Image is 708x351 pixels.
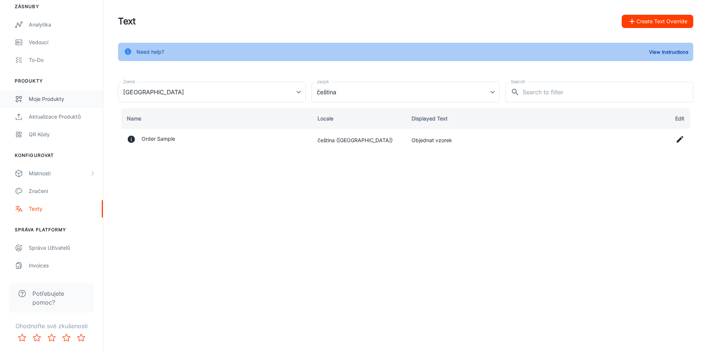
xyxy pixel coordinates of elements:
div: To-do [29,56,96,64]
div: Místnosti [29,169,90,178]
button: Create Text Override [622,15,693,28]
div: Moje produkty [29,95,96,103]
p: Order Sample [142,135,175,146]
div: Analytika [29,21,96,29]
svg: A button the user clicks that will redirect them to their shopping cart, preparing the user to or... [127,135,136,144]
div: čeština [312,82,499,102]
label: Search [511,78,525,85]
th: Name [118,108,312,129]
th: Displayed Text [406,108,599,129]
div: Aktualizace produktů [29,113,96,121]
input: Search to filter [523,82,693,102]
button: View Instructions [647,46,690,57]
td: Objednat vzorek [406,129,599,152]
div: Need help? [136,45,164,59]
label: Země [123,78,135,85]
div: QR kódy [29,130,96,138]
div: Vedoucí [29,38,96,46]
th: Locale [312,108,406,129]
div: [GEOGRAPHIC_DATA] [118,82,306,102]
label: Jazyk [317,78,329,85]
td: čeština ([GEOGRAPHIC_DATA]) [312,129,406,152]
th: Edit [599,108,693,129]
h1: Text [118,15,136,28]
